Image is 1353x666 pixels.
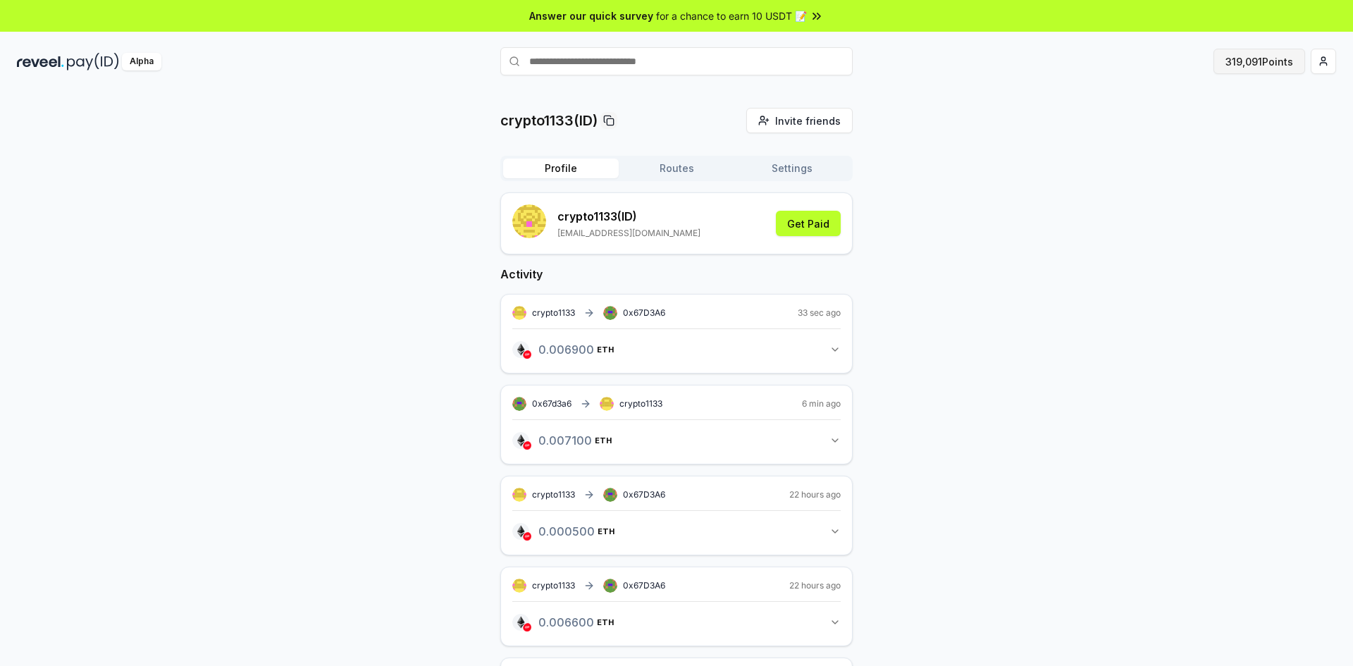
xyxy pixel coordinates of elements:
[512,428,841,452] button: 0.007100ETH
[802,398,841,409] span: 6 min ago
[789,489,841,500] span: 22 hours ago
[529,8,653,23] span: Answer our quick survey
[17,53,64,70] img: reveel_dark
[557,208,700,225] p: crypto1133 (ID)
[122,53,161,70] div: Alpha
[776,211,841,236] button: Get Paid
[746,108,853,133] button: Invite friends
[532,398,572,409] span: 0x67d3a6
[656,8,807,23] span: for a chance to earn 10 USDT 📝
[512,432,529,449] img: logo.png
[619,159,734,178] button: Routes
[532,489,575,500] span: crypto1133
[523,441,531,450] img: optimism.png
[512,523,529,540] img: logo.png
[512,614,529,631] img: logo.png
[500,266,853,283] h2: Activity
[734,159,850,178] button: Settings
[619,398,662,409] span: crypto1133
[512,519,841,543] button: 0.000500ETH
[512,341,529,358] img: logo.png
[532,307,575,319] span: crypto1133
[775,113,841,128] span: Invite friends
[67,53,119,70] img: pay_id
[532,580,575,591] span: crypto1133
[789,580,841,591] span: 22 hours ago
[623,307,665,318] span: 0x67D3A6
[623,489,665,500] span: 0x67D3A6
[1213,49,1305,74] button: 319,091Points
[523,623,531,631] img: optimism.png
[623,580,665,591] span: 0x67D3A6
[512,610,841,634] button: 0.006600ETH
[523,350,531,359] img: optimism.png
[557,228,700,239] p: [EMAIL_ADDRESS][DOMAIN_NAME]
[523,532,531,541] img: optimism.png
[503,159,619,178] button: Profile
[500,111,598,130] p: crypto1133(ID)
[512,338,841,362] button: 0.006900ETH
[798,307,841,319] span: 33 sec ago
